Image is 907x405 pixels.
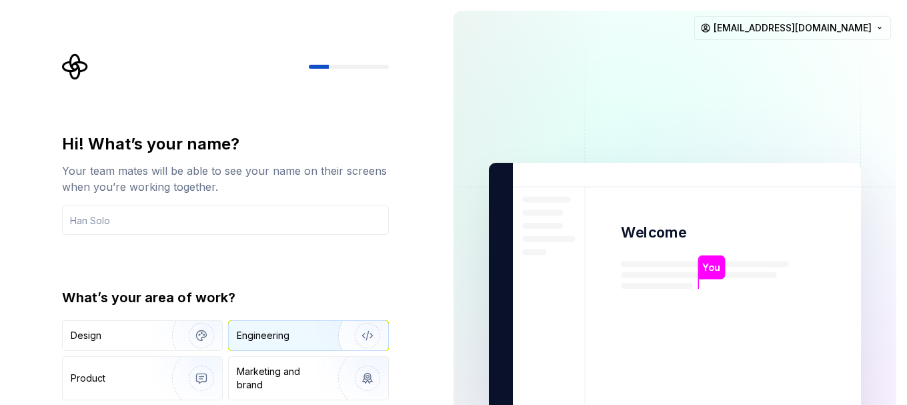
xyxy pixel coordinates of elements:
[237,365,327,392] div: Marketing and brand
[694,16,891,40] button: [EMAIL_ADDRESS][DOMAIN_NAME]
[702,260,720,275] p: You
[714,21,872,35] span: [EMAIL_ADDRESS][DOMAIN_NAME]
[237,329,289,342] div: Engineering
[71,329,101,342] div: Design
[621,223,686,242] p: Welcome
[62,53,89,80] svg: Supernova Logo
[62,288,389,307] div: What’s your area of work?
[62,206,389,235] input: Han Solo
[71,372,105,385] div: Product
[62,163,389,195] div: Your team mates will be able to see your name on their screens when you’re working together.
[62,133,389,155] div: Hi! What’s your name?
